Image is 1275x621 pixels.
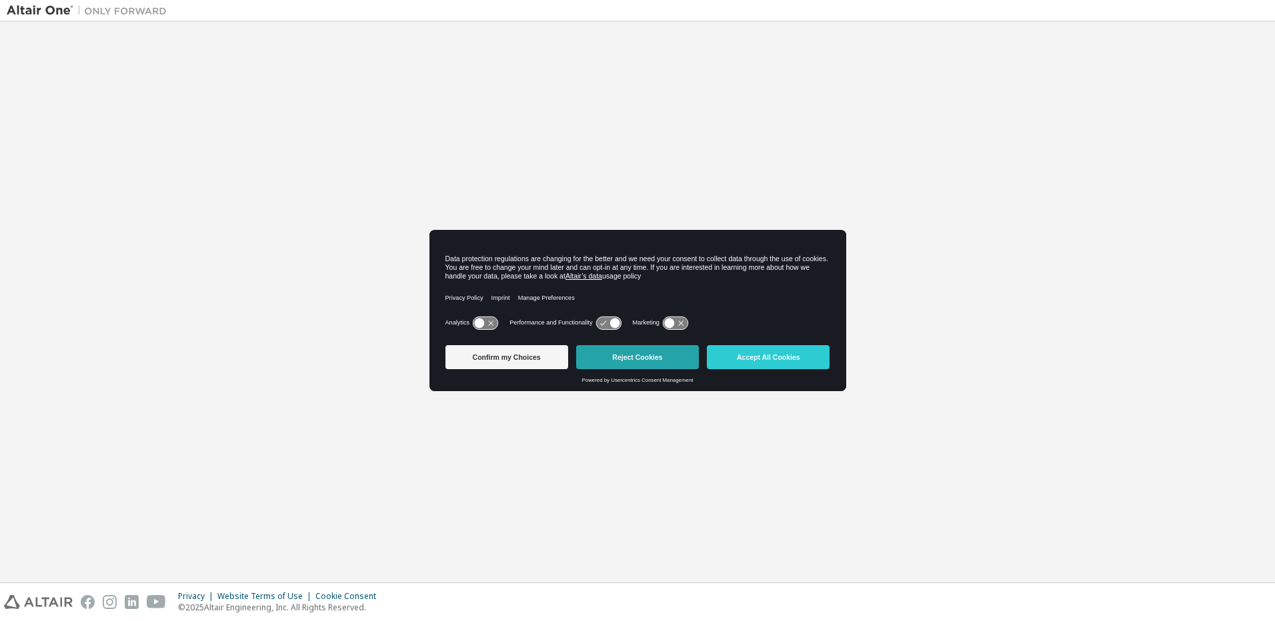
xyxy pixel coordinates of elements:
[315,591,384,602] div: Cookie Consent
[4,595,73,609] img: altair_logo.svg
[125,595,139,609] img: linkedin.svg
[178,591,217,602] div: Privacy
[103,595,117,609] img: instagram.svg
[81,595,95,609] img: facebook.svg
[217,591,315,602] div: Website Terms of Use
[7,4,173,17] img: Altair One
[147,595,166,609] img: youtube.svg
[178,602,384,613] p: © 2025 Altair Engineering, Inc. All Rights Reserved.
